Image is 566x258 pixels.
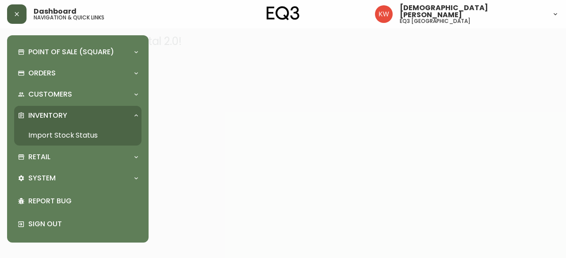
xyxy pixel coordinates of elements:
img: logo [267,6,299,20]
div: Inventory [14,106,141,125]
h5: navigation & quick links [34,15,104,20]
div: Retail [14,147,141,167]
a: Import Stock Status [14,125,141,146]
p: Sign Out [28,219,138,229]
p: Retail [28,152,50,162]
p: Customers [28,90,72,99]
div: Report Bug [14,190,141,213]
div: System [14,168,141,188]
p: System [28,173,56,183]
div: Orders [14,64,141,83]
img: f33162b67396b0982c40ce2a87247151 [375,5,393,23]
div: Point of Sale (Square) [14,42,141,62]
h5: eq3 [GEOGRAPHIC_DATA] [400,19,470,24]
span: [DEMOGRAPHIC_DATA][PERSON_NAME] [400,4,545,19]
div: Customers [14,85,141,104]
p: Inventory [28,111,67,120]
div: Sign Out [14,213,141,236]
p: Orders [28,68,56,78]
p: Point of Sale (Square) [28,47,114,57]
p: Report Bug [28,196,138,206]
span: Dashboard [34,8,76,15]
